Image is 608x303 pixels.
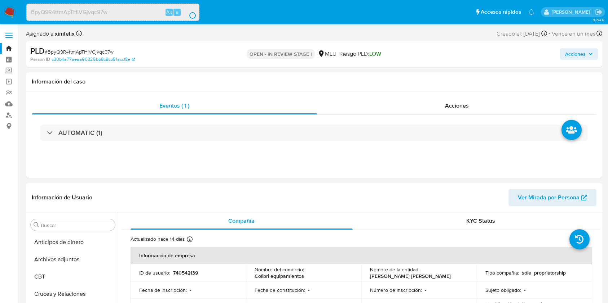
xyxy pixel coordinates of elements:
p: [PERSON_NAME] [PERSON_NAME] [370,273,451,279]
span: Compañía [228,217,255,225]
p: Sujeto obligado : [485,287,521,293]
button: Cruces y Relaciones [28,285,118,303]
span: LOW [369,50,381,58]
span: KYC Status [466,217,495,225]
p: Nombre de la entidad : [370,266,419,273]
span: s [176,9,178,15]
input: Buscar [41,222,112,229]
button: CBT [28,268,118,285]
p: Fecha de constitución : [255,287,305,293]
div: MLU [318,50,336,58]
a: Notificaciones [528,9,534,15]
span: # BpyQ9R4ttmApTHIVGjvqc97w [45,48,114,55]
p: - [308,287,309,293]
button: Anticipos de dinero [28,234,118,251]
b: PLD [30,45,45,56]
button: Ver Mirada por Persona [508,189,596,206]
p: ID de usuario : [139,270,170,276]
p: Nombre del comercio : [255,266,304,273]
div: AUTOMATIC (1) [40,125,588,141]
a: Salir [595,8,603,16]
p: - [190,287,191,293]
span: Acciones [565,48,586,60]
h1: Información del caso [32,78,596,85]
span: - [548,29,550,39]
button: search-icon [182,7,197,17]
span: Vence en un mes [552,30,595,38]
span: Accesos rápidos [481,8,521,16]
span: Alt [166,9,172,15]
p: sole_proprietorship [522,270,566,276]
span: Riesgo PLD: [339,50,381,58]
p: - [524,287,525,293]
button: Archivos adjuntos [28,251,118,268]
span: Ver Mirada por Persona [518,189,580,206]
p: OPEN - IN REVIEW STAGE I [247,49,315,59]
a: c30b4a77aeaa90325bb8c8cb51accf8e [52,56,135,63]
span: Asignado a [26,30,75,38]
button: Acciones [560,48,598,60]
b: Person ID [30,56,50,63]
input: Buscar usuario o caso... [27,8,199,17]
p: - [425,287,426,293]
b: ximfelix [53,30,75,38]
p: Número de inscripción : [370,287,422,293]
span: Eventos ( 1 ) [159,101,189,110]
th: Información de empresa [131,247,592,264]
div: Creado el: [DATE] [497,29,547,39]
h1: Información de Usuario [32,194,92,201]
p: Tipo compañía : [485,270,519,276]
button: Buscar [34,222,39,228]
p: Fecha de inscripción : [139,287,187,293]
h3: AUTOMATIC (1) [58,129,102,137]
p: Actualizado hace 14 días [131,236,185,243]
p: 740542139 [173,270,198,276]
p: Colibri equipamientos [255,273,304,279]
span: Acciones [445,101,469,110]
p: ximena.felix@mercadolibre.com [552,9,592,15]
